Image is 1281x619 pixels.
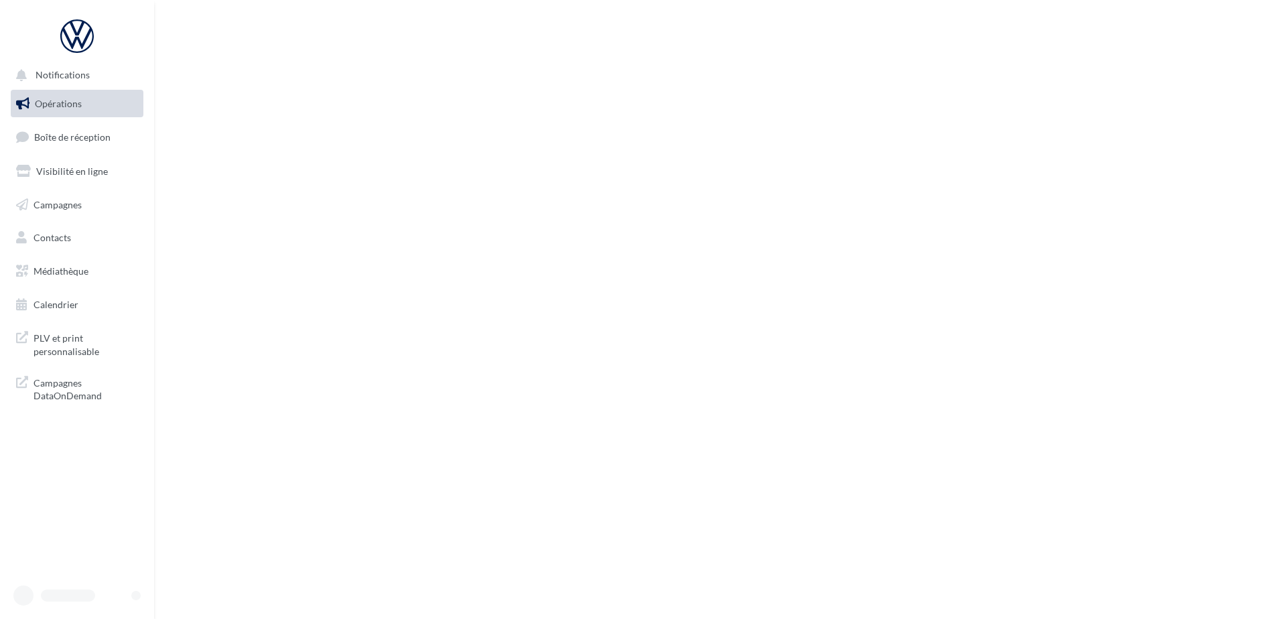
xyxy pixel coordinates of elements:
[8,257,146,285] a: Médiathèque
[33,198,82,210] span: Campagnes
[8,324,146,363] a: PLV et print personnalisable
[8,224,146,252] a: Contacts
[33,232,71,243] span: Contacts
[8,191,146,219] a: Campagnes
[35,98,82,109] span: Opérations
[36,165,108,177] span: Visibilité en ligne
[33,374,138,403] span: Campagnes DataOnDemand
[33,265,88,277] span: Médiathèque
[8,291,146,319] a: Calendrier
[33,299,78,310] span: Calendrier
[8,90,146,118] a: Opérations
[8,123,146,151] a: Boîte de réception
[8,368,146,408] a: Campagnes DataOnDemand
[36,70,90,81] span: Notifications
[33,329,138,358] span: PLV et print personnalisable
[34,131,111,143] span: Boîte de réception
[8,157,146,186] a: Visibilité en ligne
